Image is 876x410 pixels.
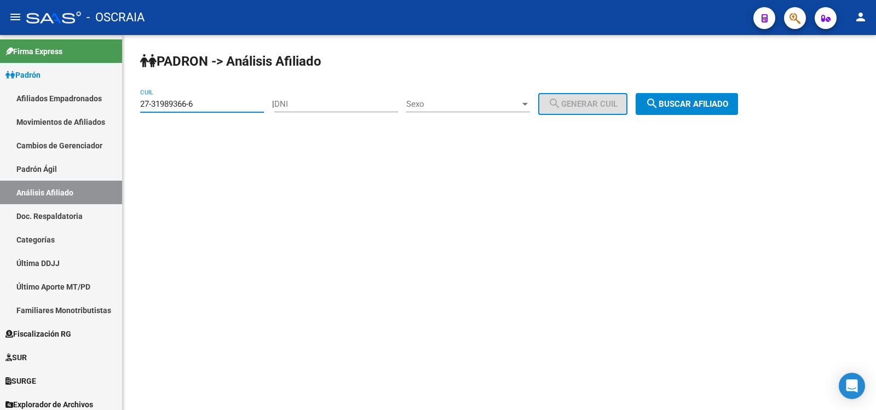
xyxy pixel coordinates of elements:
[140,54,321,69] strong: PADRON -> Análisis Afiliado
[87,5,145,30] span: - OSCRAIA
[406,99,520,109] span: Sexo
[646,97,659,110] mat-icon: search
[5,45,62,57] span: Firma Express
[548,97,561,110] mat-icon: search
[636,93,738,115] button: Buscar afiliado
[854,10,867,24] mat-icon: person
[5,375,36,387] span: SURGE
[538,93,627,115] button: Generar CUIL
[9,10,22,24] mat-icon: menu
[548,99,618,109] span: Generar CUIL
[272,99,636,109] div: |
[646,99,728,109] span: Buscar afiliado
[5,69,41,81] span: Padrón
[5,351,27,363] span: SUR
[839,373,865,399] div: Open Intercom Messenger
[5,328,71,340] span: Fiscalización RG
